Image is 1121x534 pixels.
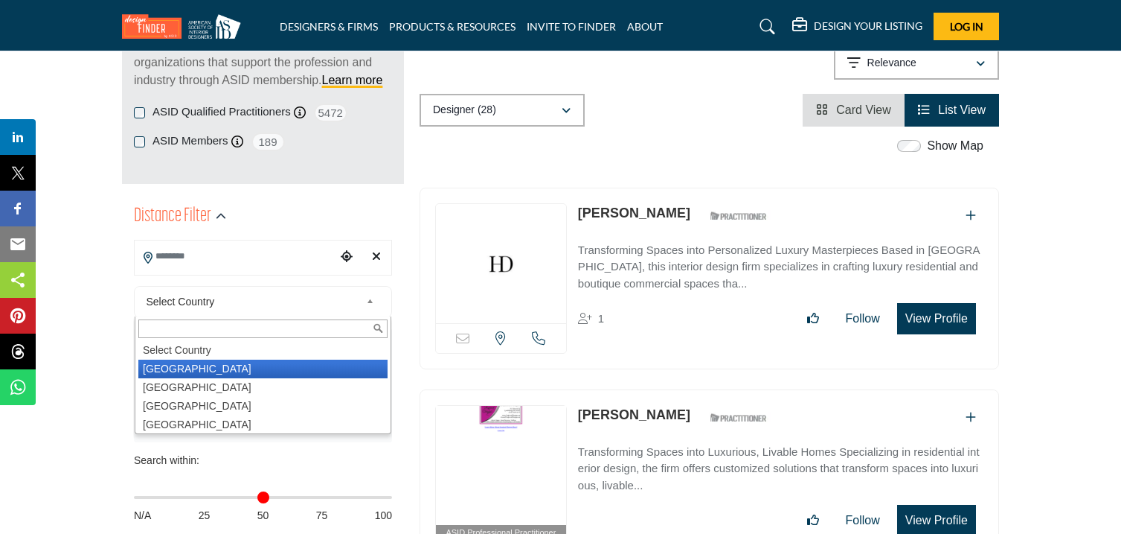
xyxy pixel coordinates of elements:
[134,508,151,524] span: N/A
[527,20,616,33] a: INVITE TO FINDER
[134,36,392,89] p: Find Interior Designers, firms, suppliers, and organizations that support the profession and indu...
[816,104,891,116] a: View Card
[792,18,922,36] div: DESIGN YOUR LISTING
[578,206,690,220] a: [PERSON_NAME]
[704,207,771,226] img: ASID Qualified Practitioners Badge Icon
[134,107,145,118] input: ASID Qualified Practitioners checkbox
[814,19,922,33] h5: DESIGN YOUR LISTING
[867,56,916,71] p: Relevance
[375,508,392,524] span: 100
[322,74,383,86] a: Learn more
[134,453,392,468] div: Search within:
[316,508,328,524] span: 75
[314,104,347,122] span: 5472
[134,203,211,230] h2: Distance Filter
[934,13,999,40] button: Log In
[797,304,829,334] button: Like listing
[389,20,515,33] a: PRODUCTS & RESOURCES
[251,133,285,151] span: 189
[897,303,976,334] button: View Profile
[152,104,291,121] label: ASID Qualified Practitioners
[365,241,388,273] div: Clear search location
[836,104,891,116] span: Card View
[836,304,890,334] button: Follow
[578,444,983,495] p: Transforming Spaces into Luxurious, Livable Homes Specializing in residential interior design, th...
[966,209,976,222] a: Add To List
[147,293,361,311] span: Select Country
[803,94,905,127] li: Card View
[598,312,604,325] span: 1
[578,405,690,425] p: Annemarie Hovis
[918,104,986,116] a: View List
[436,204,566,323] img: Annamaria Corpas
[138,397,388,416] li: [GEOGRAPHIC_DATA]
[704,409,771,427] img: ASID Qualified Practitioners Badge Icon
[138,320,388,338] input: Search Text
[578,435,983,495] a: Transforming Spaces into Luxurious, Livable Homes Specializing in residential interior design, th...
[578,203,690,223] p: Annamaria Corpas
[122,14,248,39] img: Site Logo
[834,47,999,80] button: Relevance
[138,416,388,434] li: [GEOGRAPHIC_DATA]
[905,94,999,127] li: List View
[745,15,785,39] a: Search
[199,508,211,524] span: 25
[138,341,388,360] li: Select Country
[134,136,145,147] input: ASID Members checkbox
[578,233,983,293] a: Transforming Spaces into Personalized Luxury Masterpieces Based in [GEOGRAPHIC_DATA], this interi...
[420,94,585,127] button: Designer (28)
[938,104,986,116] span: List View
[138,360,388,378] li: [GEOGRAPHIC_DATA]
[578,242,983,293] p: Transforming Spaces into Personalized Luxury Masterpieces Based in [GEOGRAPHIC_DATA], this interi...
[578,310,604,328] div: Followers
[335,241,358,273] div: Choose your current location
[578,407,690,422] a: [PERSON_NAME]
[966,411,976,424] a: Add To List
[257,508,269,524] span: 50
[927,137,983,155] label: Show Map
[138,378,388,397] li: [GEOGRAPHIC_DATA]
[152,133,228,150] label: ASID Members
[436,406,566,525] img: Annemarie Hovis
[627,20,663,33] a: ABOUT
[950,20,983,33] span: Log In
[135,242,335,271] input: Search Location
[433,103,496,118] p: Designer (28)
[280,20,378,33] a: DESIGNERS & FIRMS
